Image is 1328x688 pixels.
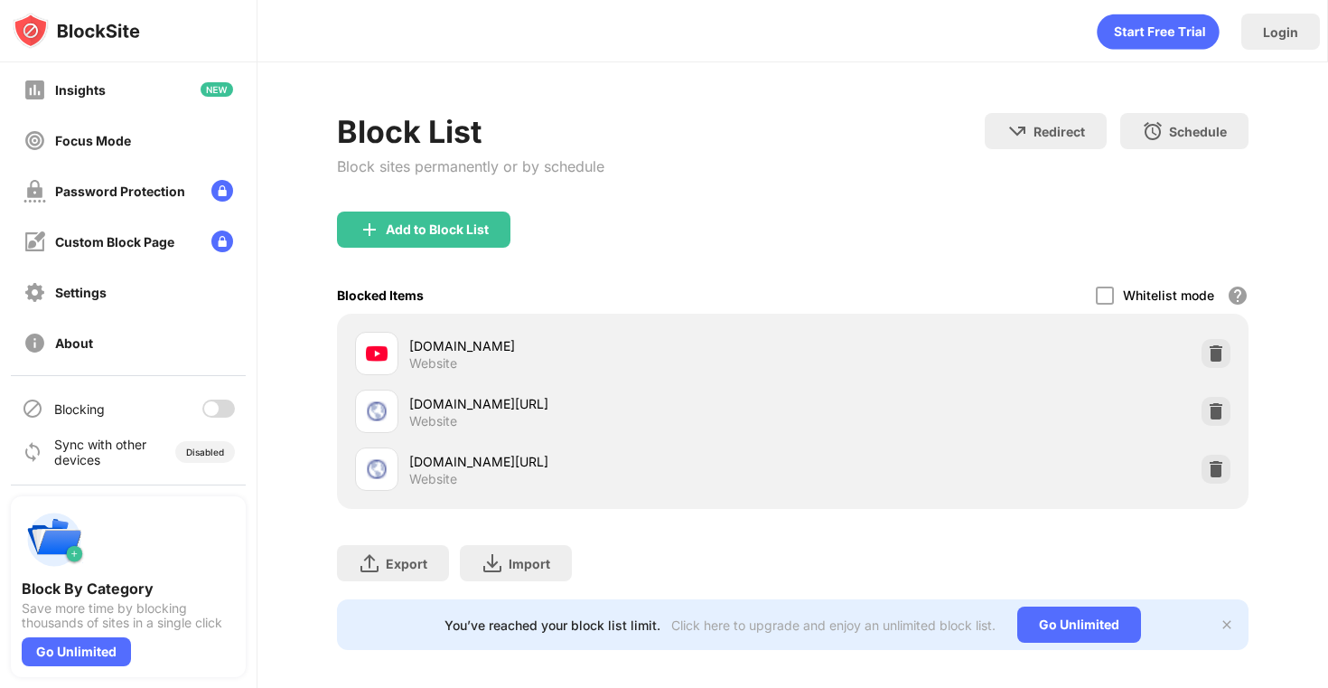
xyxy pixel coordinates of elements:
[55,234,174,250] div: Custom Block Page
[23,129,46,152] img: focus-off.svg
[22,637,131,666] div: Go Unlimited
[671,617,996,633] div: Click here to upgrade and enjoy an unlimited block list.
[1169,124,1227,139] div: Schedule
[22,601,235,630] div: Save more time by blocking thousands of sites in a single click
[55,335,93,351] div: About
[55,184,185,199] div: Password Protection
[337,287,424,303] div: Blocked Items
[409,394,792,413] div: [DOMAIN_NAME][URL]
[1263,24,1298,40] div: Login
[23,332,46,354] img: about-off.svg
[211,231,233,252] img: lock-menu.svg
[22,441,43,463] img: sync-icon.svg
[54,437,147,467] div: Sync with other devices
[366,401,388,422] img: favicons
[23,231,46,253] img: customize-block-page-off.svg
[23,180,46,203] img: password-protection-off.svg
[1097,14,1220,50] div: animation
[409,413,457,429] div: Website
[23,281,46,304] img: settings-off.svg
[201,82,233,97] img: new-icon.svg
[186,447,224,457] div: Disabled
[22,580,235,598] div: Block By Category
[211,180,233,202] img: lock-menu.svg
[386,222,489,237] div: Add to Block List
[337,113,604,150] div: Block List
[1220,617,1234,632] img: x-button.svg
[1033,124,1085,139] div: Redirect
[54,401,105,417] div: Blocking
[55,82,106,98] div: Insights
[22,398,43,419] img: blocking-icon.svg
[366,458,388,480] img: favicons
[13,13,140,49] img: logo-blocksite.svg
[409,471,457,487] div: Website
[23,79,46,101] img: insights-off.svg
[444,617,660,633] div: You’ve reached your block list limit.
[1123,287,1214,303] div: Whitelist mode
[509,556,550,571] div: Import
[55,285,107,300] div: Settings
[409,355,457,372] div: Website
[409,336,792,355] div: [DOMAIN_NAME]
[409,452,792,471] div: [DOMAIN_NAME][URL]
[1017,607,1141,643] div: Go Unlimited
[22,507,87,572] img: push-categories.svg
[55,133,131,148] div: Focus Mode
[337,157,604,175] div: Block sites permanently or by schedule
[366,343,388,364] img: favicons
[386,556,427,571] div: Export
